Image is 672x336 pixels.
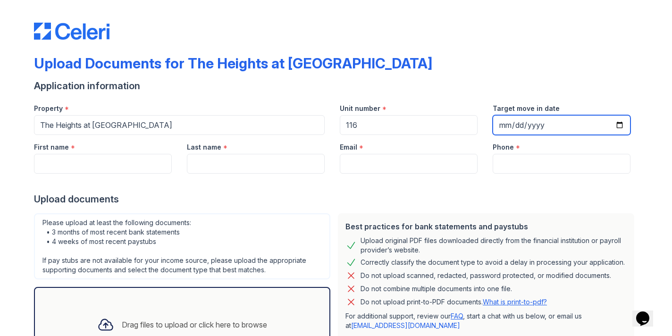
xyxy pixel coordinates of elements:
div: Do not combine multiple documents into one file. [361,283,512,294]
label: Email [340,143,357,152]
label: Target move in date [493,104,560,113]
img: CE_Logo_Blue-a8612792a0a2168367f1c8372b55b34899dd931a85d93a1a3d3e32e68fde9ad4.png [34,23,109,40]
a: What is print-to-pdf? [483,298,547,306]
div: Upload original PDF files downloaded directly from the financial institution or payroll provider’... [361,236,627,255]
div: Correctly classify the document type to avoid a delay in processing your application. [361,257,625,268]
div: Please upload at least the following documents: • 3 months of most recent bank statements • 4 wee... [34,213,330,279]
iframe: chat widget [632,298,663,327]
div: Application information [34,79,638,92]
label: Phone [493,143,514,152]
div: Do not upload scanned, redacted, password protected, or modified documents. [361,270,611,281]
div: Upload documents [34,193,638,206]
label: First name [34,143,69,152]
label: Last name [187,143,221,152]
p: For additional support, review our , start a chat with us below, or email us at [345,311,627,330]
div: Upload Documents for The Heights at [GEOGRAPHIC_DATA] [34,55,432,72]
div: Best practices for bank statements and paystubs [345,221,627,232]
label: Property [34,104,63,113]
label: Unit number [340,104,380,113]
a: FAQ [451,312,463,320]
p: Do not upload print-to-PDF documents. [361,297,547,307]
a: [EMAIL_ADDRESS][DOMAIN_NAME] [351,321,460,329]
div: Drag files to upload or click here to browse [122,319,267,330]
